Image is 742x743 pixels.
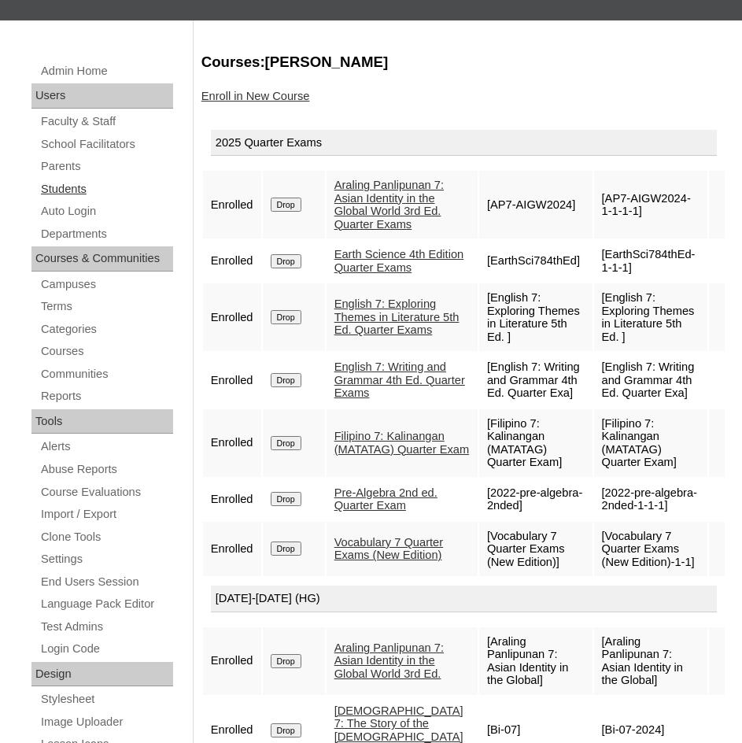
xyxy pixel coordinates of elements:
[479,409,592,477] td: [Filipino 7: Kalinangan (MATATAG) Quarter Exam]
[271,310,301,324] input: Drop
[39,297,173,316] a: Terms
[334,486,437,512] a: Pre-Algebra 2nd ed. Quarter Exam
[203,522,261,577] td: Enrolled
[203,353,261,408] td: Enrolled
[39,61,173,81] a: Admin Home
[39,386,173,406] a: Reports
[39,572,173,592] a: End Users Session
[594,409,707,477] td: [Filipino 7: Kalinangan (MATATAG) Quarter Exam]
[479,240,592,282] td: [EarthSci784thEd]
[203,409,261,477] td: Enrolled
[271,542,301,556] input: Drop
[39,224,173,244] a: Departments
[39,320,173,339] a: Categories
[39,342,173,361] a: Courses
[39,617,173,637] a: Test Admins
[203,627,261,695] td: Enrolled
[334,536,444,562] a: Vocabulary 7 Quarter Exams (New Edition)
[39,201,173,221] a: Auto Login
[271,254,301,268] input: Drop
[31,662,173,687] div: Design
[594,171,707,238] td: [AP7-AIGW2024-1-1-1-1]
[334,179,444,231] a: Araling Panlipunan 7: Asian Identity in the Global World 3rd Ed. Quarter Exams
[479,171,592,238] td: [AP7-AIGW2024]
[211,586,717,612] div: [DATE]-[DATE] (HG)
[271,373,301,387] input: Drop
[203,171,261,238] td: Enrolled
[594,522,707,577] td: [Vocabulary 7 Quarter Exams (New Edition)-1-1]
[334,248,464,274] a: Earth Science 4th Edition Quarter Exams
[39,594,173,614] a: Language Pack Editor
[271,198,301,212] input: Drop
[31,246,173,272] div: Courses & Communities
[271,492,301,506] input: Drop
[39,275,173,294] a: Campuses
[39,437,173,457] a: Alerts
[203,240,261,282] td: Enrolled
[334,430,470,456] a: Filipino 7: Kalinangan (MATATAG) Quarter Exam
[594,240,707,282] td: [EarthSci784thEd-1-1-1]
[594,479,707,520] td: [2022-pre-algebra-2nded-1-1-1]
[479,522,592,577] td: [Vocabulary 7 Quarter Exams (New Edition)]
[39,639,173,659] a: Login Code
[201,90,310,102] a: Enroll in New Course
[39,179,173,199] a: Students
[203,479,261,520] td: Enrolled
[31,409,173,434] div: Tools
[201,52,726,72] h3: Courses:[PERSON_NAME]
[334,298,460,336] a: English 7: Exploring Themes in Literature 5th Ed. Quarter Exams
[334,360,465,399] a: English 7: Writing and Grammar 4th Ed. Quarter Exams
[31,83,173,109] div: Users
[39,549,173,569] a: Settings
[479,627,592,695] td: [Araling Panlipunan 7: Asian Identity in the Global]
[39,527,173,547] a: Clone Tools
[39,460,173,479] a: Abuse Reports
[594,283,707,351] td: [English 7: Exploring Themes in Literature 5th Ed. ]
[39,112,173,131] a: Faculty & Staff
[39,482,173,502] a: Course Evaluations
[39,505,173,524] a: Import / Export
[271,436,301,450] input: Drop
[39,135,173,154] a: School Facilitators
[39,364,173,384] a: Communities
[39,712,173,732] a: Image Uploader
[479,479,592,520] td: [2022-pre-algebra-2nded]
[211,130,717,157] div: 2025 Quarter Exams
[334,641,444,680] a: Araling Panlipunan 7: Asian Identity in the Global World 3rd Ed.
[479,353,592,408] td: [English 7: Writing and Grammar 4th Ed. Quarter Exa]
[594,627,707,695] td: [Araling Panlipunan 7: Asian Identity in the Global]
[479,283,592,351] td: [English 7: Exploring Themes in Literature 5th Ed. ]
[203,283,261,351] td: Enrolled
[271,723,301,737] input: Drop
[39,157,173,176] a: Parents
[39,689,173,709] a: Stylesheet
[594,353,707,408] td: [English 7: Writing and Grammar 4th Ed. Quarter Exa]
[271,654,301,668] input: Drop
